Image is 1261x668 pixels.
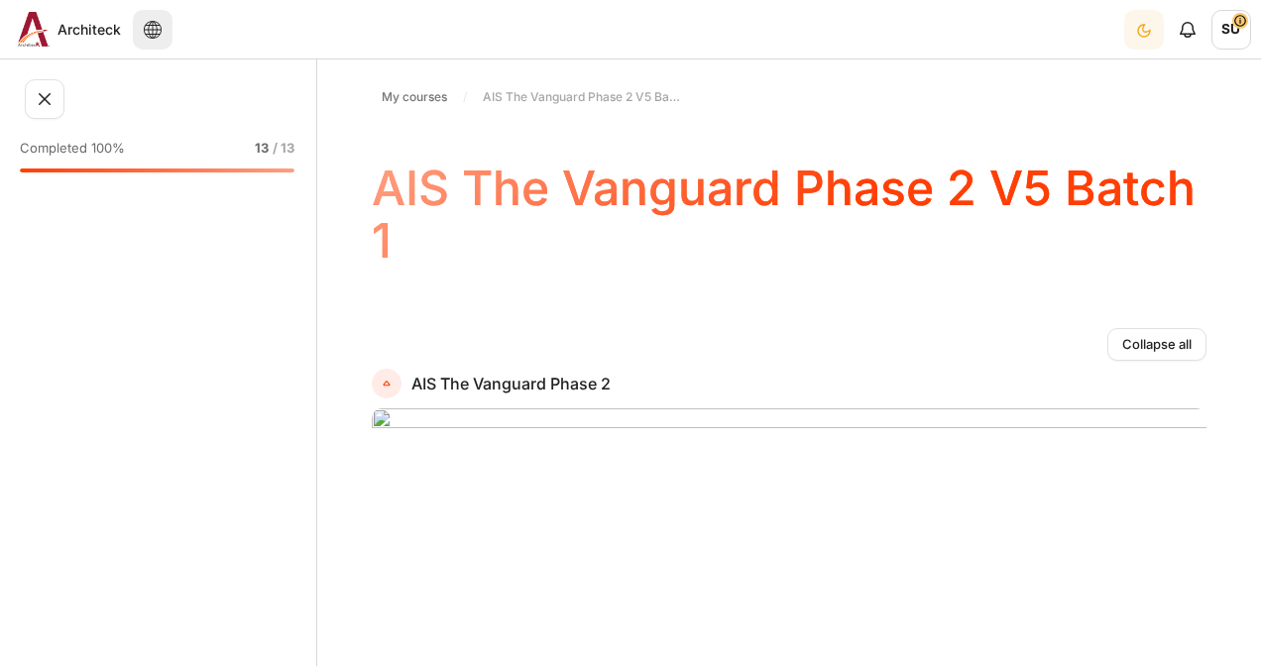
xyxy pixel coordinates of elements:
button: Light Mode Dark Mode [1124,10,1164,50]
a: Architeck Architeck [10,12,121,47]
span: SU [1211,10,1251,50]
a: User menu [1211,10,1251,50]
img: Architeck [18,12,50,47]
span: / 13 [273,139,294,159]
span: My courses [382,88,447,106]
div: Dark Mode [1126,9,1162,50]
a: My courses [565,10,672,49]
span: Architeck [57,19,121,40]
button: Languages [133,10,172,50]
a: Reports & Analytics [676,10,837,49]
div: Show notification window with no new notifications [1168,10,1207,50]
div: 100% [20,168,294,172]
h1: AIS The Vanguard Phase 2 V5 Batch 1 [372,163,1206,268]
nav: Navigation bar [372,81,1206,113]
a: Dashboard [458,10,560,49]
span: AIS The Vanguard Phase 2 V5 Batch 1 [483,88,681,106]
span: 13 [255,139,269,159]
a: AIS The Vanguard Phase 2 V5 Batch 1 [475,85,689,109]
span: Completed 100% [20,139,125,159]
span: Collapse all [1122,335,1192,355]
a: AIS The Vanguard Phase 2 [372,369,401,398]
a: Collapse all [1107,328,1206,362]
a: My courses [374,85,455,109]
